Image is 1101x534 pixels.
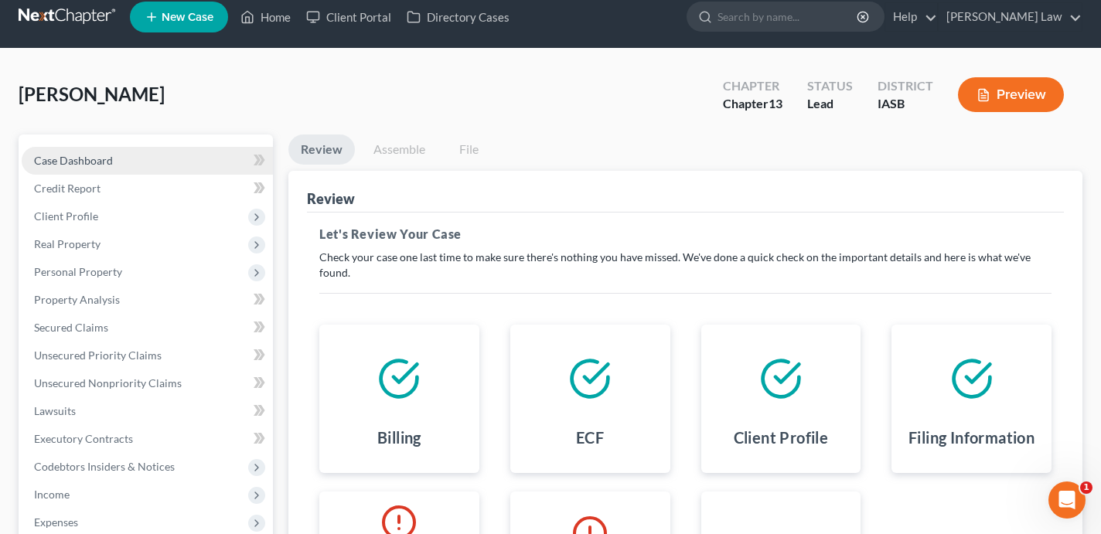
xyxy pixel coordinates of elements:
[718,2,859,31] input: Search by name...
[34,265,122,278] span: Personal Property
[444,134,493,165] a: File
[162,12,213,23] span: New Case
[361,134,438,165] a: Assemble
[807,77,853,95] div: Status
[307,189,355,208] div: Review
[939,3,1082,31] a: [PERSON_NAME] Law
[34,182,101,195] span: Credit Report
[723,95,782,113] div: Chapter
[1080,481,1092,494] span: 1
[233,3,298,31] a: Home
[34,404,76,417] span: Lawsuits
[34,154,113,167] span: Case Dashboard
[19,83,165,105] span: [PERSON_NAME]
[34,515,78,529] span: Expenses
[576,427,604,448] h4: ECF
[319,225,1052,243] h5: Let's Review Your Case
[1048,481,1086,519] iframe: Intercom live chat
[878,95,933,113] div: IASB
[807,95,853,113] div: Lead
[34,209,98,223] span: Client Profile
[958,77,1064,112] button: Preview
[34,349,162,362] span: Unsecured Priority Claims
[22,342,273,369] a: Unsecured Priority Claims
[22,286,273,314] a: Property Analysis
[34,237,101,250] span: Real Property
[734,427,829,448] h4: Client Profile
[878,77,933,95] div: District
[723,77,782,95] div: Chapter
[22,147,273,175] a: Case Dashboard
[22,175,273,202] a: Credit Report
[769,96,782,111] span: 13
[34,460,175,473] span: Codebtors Insiders & Notices
[298,3,399,31] a: Client Portal
[22,397,273,425] a: Lawsuits
[319,250,1052,281] p: Check your case one last time to make sure there's nothing you have missed. We've done a quick ch...
[22,314,273,342] a: Secured Claims
[22,425,273,453] a: Executory Contracts
[34,488,70,501] span: Income
[34,321,108,334] span: Secured Claims
[22,369,273,397] a: Unsecured Nonpriority Claims
[288,134,355,165] a: Review
[399,3,517,31] a: Directory Cases
[908,427,1035,448] h4: Filing Information
[34,432,133,445] span: Executory Contracts
[885,3,937,31] a: Help
[34,376,182,389] span: Unsecured Nonpriority Claims
[34,293,120,306] span: Property Analysis
[377,427,421,448] h4: Billing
